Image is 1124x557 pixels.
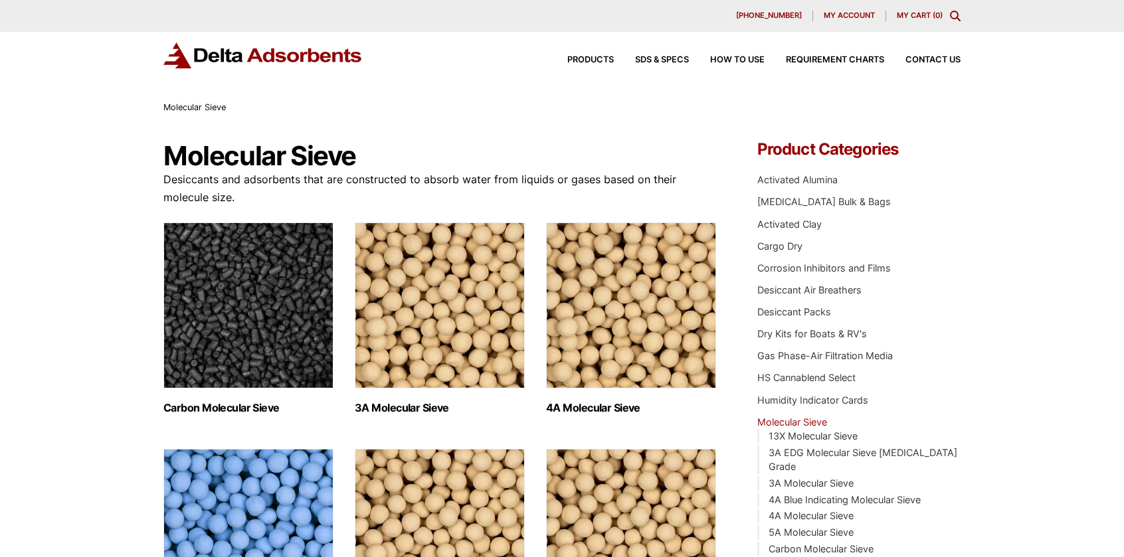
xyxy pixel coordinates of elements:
a: Carbon Molecular Sieve [769,543,874,554]
img: Delta Adsorbents [163,42,363,68]
img: 3A Molecular Sieve [355,222,525,388]
a: Desiccant Air Breathers [757,284,862,295]
a: 3A EDG Molecular Sieve [MEDICAL_DATA] Grade [769,447,957,473]
h1: Molecular Sieve [163,141,717,171]
a: 3A Molecular Sieve [769,477,854,489]
a: How to Use [689,56,765,64]
h2: 4A Molecular Sieve [546,402,716,414]
img: Carbon Molecular Sieve [163,222,333,388]
span: [PHONE_NUMBER] [736,12,802,19]
a: SDS & SPECS [614,56,689,64]
span: Products [567,56,614,64]
img: 4A Molecular Sieve [546,222,716,388]
a: [PHONE_NUMBER] [725,11,813,21]
a: Activated Clay [757,218,822,230]
a: My account [813,11,886,21]
span: Molecular Sieve [163,102,226,112]
a: 13X Molecular Sieve [769,430,858,441]
a: Corrosion Inhibitors and Films [757,262,891,274]
a: My Cart (0) [897,11,943,20]
div: Toggle Modal Content [950,11,961,21]
h2: Carbon Molecular Sieve [163,402,333,414]
a: Products [546,56,614,64]
p: Desiccants and adsorbents that are constructed to absorb water from liquids or gases based on the... [163,171,717,206]
a: 5A Molecular Sieve [769,526,854,538]
a: Visit product category 4A Molecular Sieve [546,222,716,414]
h4: Product Categories [757,141,961,157]
span: SDS & SPECS [635,56,689,64]
span: Requirement Charts [786,56,884,64]
a: Contact Us [884,56,961,64]
a: Desiccant Packs [757,306,831,317]
span: How to Use [710,56,765,64]
a: Dry Kits for Boats & RV's [757,328,867,339]
a: Visit product category Carbon Molecular Sieve [163,222,333,414]
a: Humidity Indicator Cards [757,394,868,406]
a: 4A Molecular Sieve [769,510,854,521]
a: Gas Phase-Air Filtration Media [757,350,893,361]
span: My account [824,12,875,19]
span: Contact Us [905,56,961,64]
a: 4A Blue Indicating Molecular Sieve [769,494,921,505]
a: [MEDICAL_DATA] Bulk & Bags [757,196,891,207]
a: HS Cannablend Select [757,372,856,383]
a: Molecular Sieve [757,416,827,428]
h2: 3A Molecular Sieve [355,402,525,414]
a: Cargo Dry [757,240,802,252]
a: Requirement Charts [765,56,884,64]
span: 0 [935,11,940,20]
a: Activated Alumina [757,174,838,185]
a: Visit product category 3A Molecular Sieve [355,222,525,414]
